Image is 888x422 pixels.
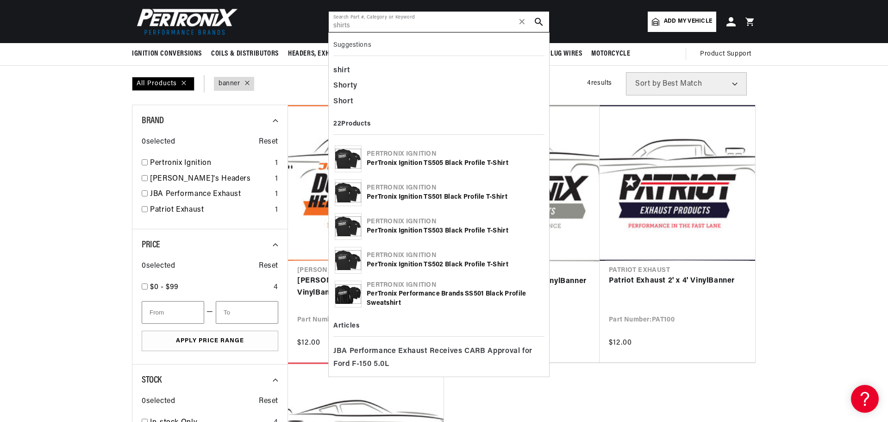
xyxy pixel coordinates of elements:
[335,284,361,304] img: PerTronix Performance Brands SS501 Black Profile Sweatshirt
[206,43,283,65] summary: Coils & Distributors
[664,17,712,26] span: Add my vehicle
[333,345,542,371] span: JBA Performance Exhaust Receives CARB Approval for Ford F-150 5.0L
[635,80,661,88] span: Sort by
[142,260,175,272] span: 0 selected
[700,49,751,59] span: Product Support
[216,301,278,324] input: To
[367,290,543,308] div: PerTronix Performance Brands SS501 Black Profile Sweatshirt
[521,43,587,65] summary: Spark Plug Wires
[587,80,612,87] span: 4 results
[587,43,635,65] summary: Motorcycle
[367,260,543,270] div: PerTronix Ignition TS502 Black Profile T-Shirt
[453,276,590,288] a: PerTronix Ignition 2' x 4' VinylBanner
[132,43,206,65] summary: Ignition Conversions
[333,322,359,329] b: Articles
[275,204,278,216] div: 1
[529,12,549,32] button: search button
[132,49,202,59] span: Ignition Conversions
[142,396,175,408] span: 0 selected
[367,281,543,290] div: Pertronix Ignition
[700,43,756,65] summary: Product Support
[259,396,278,408] span: Reset
[297,275,434,299] a: [PERSON_NAME]'s Headers 2' x 4' VinylBanner
[333,63,544,79] div: shirt
[142,116,164,126] span: Brand
[142,376,162,385] span: Stock
[132,77,194,91] div: All Products
[626,72,747,95] select: Sort by
[333,120,371,127] b: 22 Products
[526,49,582,59] span: Spark Plug Wires
[142,331,278,352] button: Apply Price Range
[329,12,549,32] input: Search Part #, Category or Keyword
[259,260,278,272] span: Reset
[142,240,160,250] span: Price
[367,193,543,202] div: PerTronix Ignition TS501 Black Profile T-Shirt
[274,282,278,294] div: 4
[259,136,278,148] span: Reset
[150,283,179,291] span: $0 - $99
[335,149,361,169] img: PerTronix Ignition TS505 Black Profile T-Shirt
[335,183,361,202] img: PerTronix Ignition TS501 Black Profile T-Shirt
[150,204,271,216] a: Patriot Exhaust
[283,43,401,65] summary: Headers, Exhausts & Components
[150,157,271,170] a: Pertronix Ignition
[142,136,175,148] span: 0 selected
[275,157,278,170] div: 1
[132,6,238,38] img: Pertronix
[333,94,544,110] div: Short
[333,78,544,94] div: Shorty
[335,250,361,270] img: PerTronix Ignition TS502 Black Profile T-Shirt
[211,49,279,59] span: Coils & Distributors
[648,12,716,32] a: Add my vehicle
[150,173,271,185] a: [PERSON_NAME]'s Headers
[333,38,544,56] div: Suggestions
[367,227,543,236] div: PerTronix Ignition TS503 Black Profile T-Shirt
[367,150,543,159] div: Pertronix Ignition
[367,183,543,193] div: Pertronix Ignition
[275,173,278,185] div: 1
[591,49,630,59] span: Motorcycle
[288,49,396,59] span: Headers, Exhausts & Components
[335,216,361,236] img: PerTronix Ignition TS503 Black Profile T-Shirt
[275,189,278,201] div: 1
[219,79,240,89] a: banner
[142,301,204,324] input: From
[609,275,746,287] a: Patriot Exhaust 2' x 4' VinylBanner
[206,306,213,318] span: —
[367,251,543,260] div: Pertronix Ignition
[367,217,543,227] div: Pertronix Ignition
[367,159,543,168] div: PerTronix Ignition TS505 Black Profile T-Shirt
[150,189,271,201] a: JBA Performance Exhaust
